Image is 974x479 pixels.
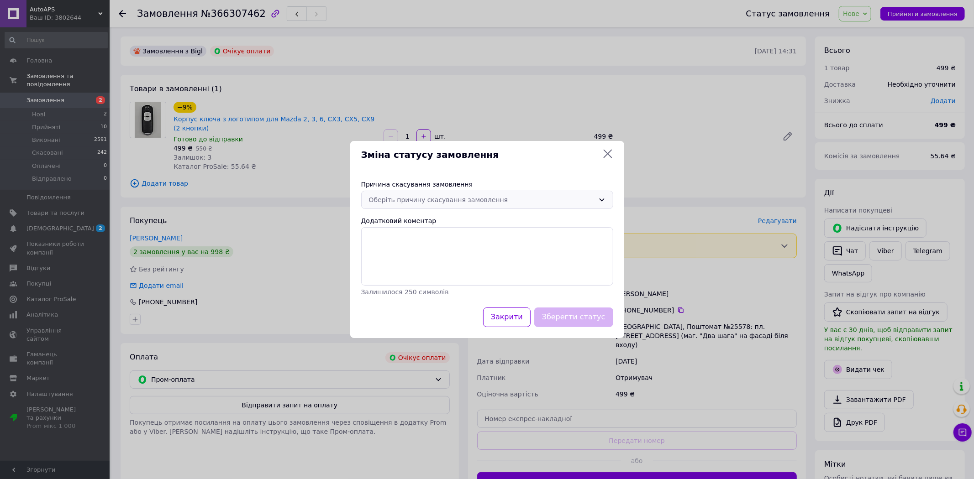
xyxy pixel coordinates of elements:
[483,307,531,327] button: Закрити
[369,195,595,205] div: Оберіть причину скасування замовлення
[361,148,599,161] span: Зміна статусу замовлення
[361,180,613,189] div: Причина скасування замовлення
[361,288,449,296] span: Залишилося 250 символів
[361,217,437,224] label: Додатковий коментар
